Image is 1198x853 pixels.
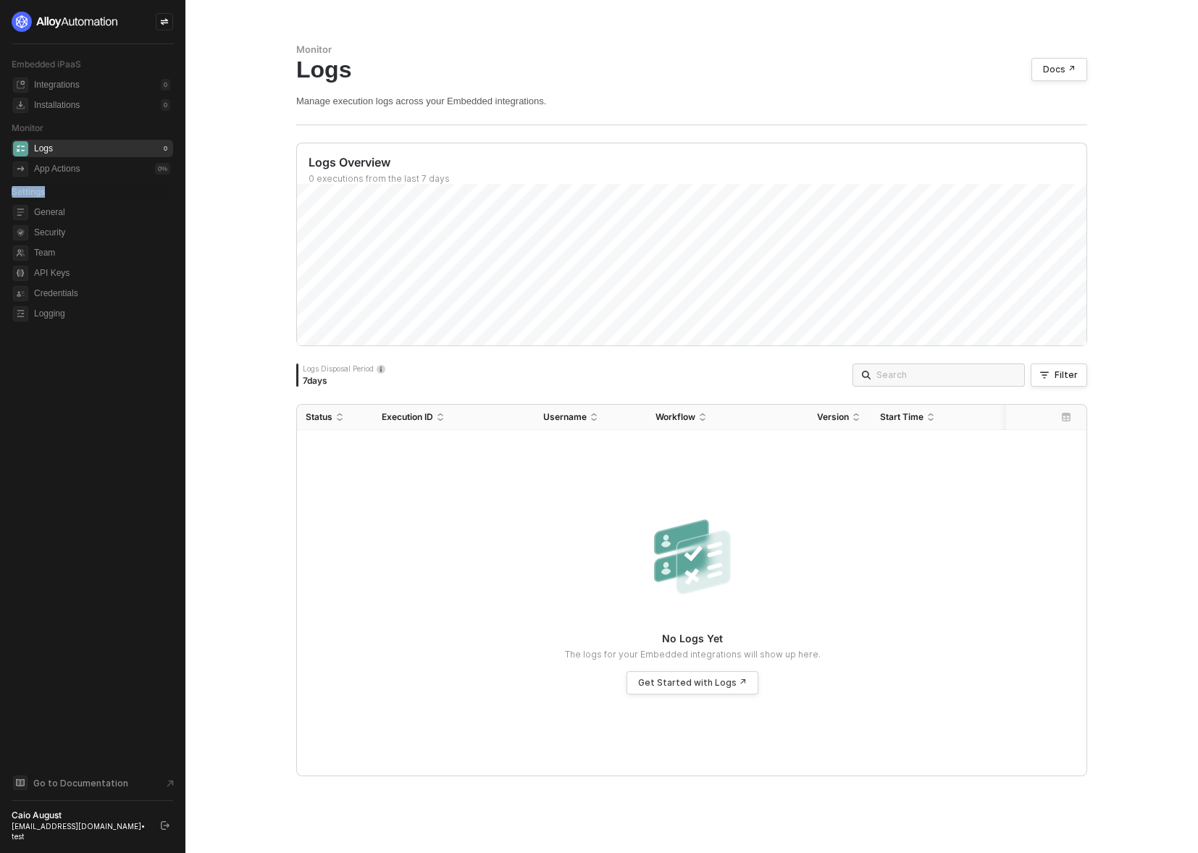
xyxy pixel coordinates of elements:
[13,98,28,113] span: installations
[34,99,80,112] div: Installations
[808,405,871,430] th: Version
[13,161,28,177] span: icon-app-actions
[12,12,173,32] a: logo
[309,155,1086,170] div: Logs Overview
[296,43,1087,56] div: Monitor
[33,777,128,789] span: Go to Documentation
[161,143,170,154] div: 0
[34,203,170,221] span: General
[638,677,747,689] div: Get Started with Logs ↗
[303,364,385,374] div: Logs Disposal Period
[13,306,28,322] span: logging
[34,79,80,91] div: Integrations
[34,143,53,155] div: Logs
[876,367,1015,383] input: Search
[155,163,170,175] div: 0 %
[161,99,170,111] div: 0
[1055,369,1078,381] div: Filter
[161,821,169,830] span: logout
[306,411,332,423] span: Status
[880,411,923,423] span: Start Time
[817,411,849,423] span: Version
[12,186,45,197] span: Settings
[13,776,28,790] span: documentation
[373,405,535,430] th: Execution ID
[12,821,148,841] div: [EMAIL_ADDRESS][DOMAIN_NAME] • test
[309,173,1086,185] div: 0 executions from the last 7 days
[12,774,174,791] a: Knowledge Base
[871,405,1006,430] th: Start Time
[13,286,28,301] span: credentials
[34,224,170,241] span: Security
[12,810,148,821] div: Caio August
[647,405,808,430] th: Workflow
[160,17,169,26] span: icon-swap
[13,245,28,261] span: team
[627,671,758,694] a: Get Started with Logs ↗
[13,141,28,156] span: icon-logs
[296,95,1087,107] div: Manage execution logs across your Embedded integrations.
[1043,64,1076,75] div: Docs ↗
[13,77,28,93] span: integrations
[34,305,170,322] span: Logging
[565,649,821,660] p: The logs for your Embedded integrations will show up here.
[13,225,28,240] span: security
[161,79,170,91] div: 0
[1031,58,1087,81] a: Docs ↗
[382,411,433,423] span: Execution ID
[297,405,373,430] th: Status
[13,266,28,281] span: api-key
[12,59,81,70] span: Embedded iPaaS
[296,56,1087,83] div: Logs
[13,205,28,220] span: general
[655,411,695,423] span: Workflow
[535,405,647,430] th: Username
[34,264,170,282] span: API Keys
[645,511,740,605] img: nologs
[543,411,587,423] span: Username
[1031,364,1087,387] button: Filter
[12,122,43,133] span: Monitor
[34,163,80,175] div: App Actions
[12,12,119,32] img: logo
[34,285,170,302] span: Credentials
[34,244,170,261] span: Team
[303,375,385,387] div: 7 days
[662,631,723,646] p: No Logs Yet
[163,776,177,791] span: document-arrow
